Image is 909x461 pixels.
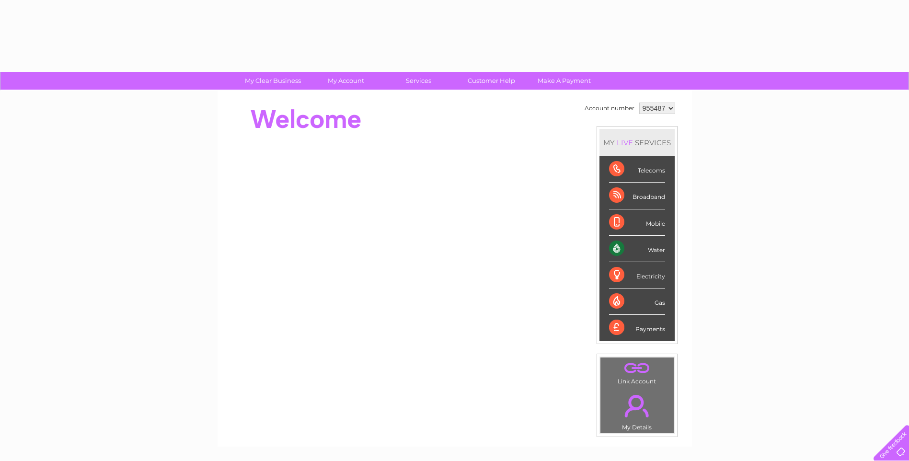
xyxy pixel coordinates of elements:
td: Link Account [600,357,674,387]
div: Payments [609,315,665,341]
a: . [603,389,671,423]
div: Telecoms [609,156,665,183]
a: My Account [306,72,385,90]
div: Gas [609,288,665,315]
a: Make A Payment [525,72,604,90]
div: Mobile [609,209,665,236]
div: MY SERVICES [599,129,675,156]
a: My Clear Business [233,72,312,90]
td: Account number [582,100,637,116]
div: Water [609,236,665,262]
div: Electricity [609,262,665,288]
a: . [603,360,671,377]
td: My Details [600,387,674,434]
a: Services [379,72,458,90]
a: Customer Help [452,72,531,90]
div: Broadband [609,183,665,209]
div: LIVE [615,138,635,147]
